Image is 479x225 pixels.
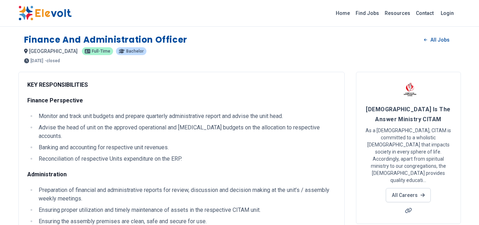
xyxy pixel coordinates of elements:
li: Reconciliation of respective Units expenditure on the ERP. [37,155,336,163]
span: [DEMOGRAPHIC_DATA] Is The Answer Ministry CITAM [366,106,450,123]
img: Elevolt [18,6,72,21]
img: Christ Is The Answer Ministry CITAM [400,81,417,98]
li: Advise the head of unit on the approved operational and [MEDICAL_DATA] budgets on the allocation ... [37,123,336,140]
li: Preparation of financial and administrative reports for review, discussion and decision making at... [37,186,336,203]
a: All Jobs [418,34,455,45]
span: [DATE] [30,59,43,63]
p: As a [DEMOGRAPHIC_DATA], CITAM is committed to a wholistic [DEMOGRAPHIC_DATA] that impacts societ... [365,127,452,184]
strong: Finance Perspective [27,97,83,104]
a: Home [333,7,353,19]
span: Bachelor [126,49,144,53]
a: Find Jobs [353,7,382,19]
li: Banking and accounting for respective unit revenues. [37,143,336,152]
a: All Careers [386,188,431,202]
p: - closed [45,59,60,63]
a: Contact [413,7,436,19]
strong: KEY RESPONSIBILITIES [27,81,88,88]
li: Ensuring proper utilization and timely maintenance of assets in the respective CITAM unit. [37,206,336,214]
strong: Administration [27,171,67,178]
a: Resources [382,7,413,19]
span: Full-time [92,49,110,53]
span: [GEOGRAPHIC_DATA] [29,48,78,54]
h1: Finance and Administration Officer [24,34,187,45]
a: Login [436,6,458,20]
li: Monitor and track unit budgets and prepare quarterly administrative report and advise the unit head. [37,112,336,120]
